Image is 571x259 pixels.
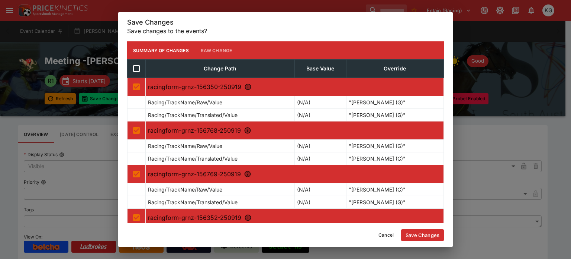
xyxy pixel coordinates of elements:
[127,18,444,26] h5: Save Changes
[148,213,441,222] p: racingform-grnz-156352-250919
[146,60,295,78] th: Change Path
[346,140,443,152] td: "[PERSON_NAME] (G)"
[244,83,252,91] svg: R1 - TRACED FROM BIRTH TO ADOPTION STAKES
[295,140,346,152] td: (N/A)
[346,60,443,78] th: Override
[346,196,443,209] td: "[PERSON_NAME] (G)"
[295,96,346,109] td: (N/A)
[148,82,441,91] p: racingform-grnz-156350-250919
[148,126,441,135] p: racingform-grnz-156768-250919
[295,60,346,78] th: Base Value
[346,152,443,165] td: "[PERSON_NAME] (G)"
[148,111,238,119] p: Racing/TrackName/Translated/Value
[346,109,443,121] td: "[PERSON_NAME] (G)"
[127,26,444,35] p: Save changes to the events?
[148,98,222,106] p: Racing/TrackName/Raw/Value
[295,196,346,209] td: (N/A)
[148,198,238,206] p: Racing/TrackName/Translated/Value
[346,183,443,196] td: "[PERSON_NAME] (G)"
[374,229,398,241] button: Cancel
[244,214,252,221] svg: R4 - KIWIKIWIHOUNDS.CO.NZ ADOPTION DASH HEAT 1 PBD
[295,109,346,121] td: (N/A)
[148,142,222,150] p: Racing/TrackName/Raw/Value
[127,41,195,59] button: Summary of Changes
[295,152,346,165] td: (N/A)
[244,170,251,178] svg: R3 - THE BRICKWORKS BAR & RESTAURANT SPRINT PBD
[295,183,346,196] td: (N/A)
[195,41,238,59] button: Raw Change
[401,229,444,241] button: Save Changes
[148,186,222,193] p: Racing/TrackName/Raw/Value
[346,96,443,109] td: "[PERSON_NAME] (G)"
[148,155,238,162] p: Racing/TrackName/Translated/Value
[244,127,251,134] svg: R2 - NIGHTRAVE GREYHOUNDS REHOMING SPRINT PBD
[148,170,441,179] p: racingform-grnz-156769-250919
